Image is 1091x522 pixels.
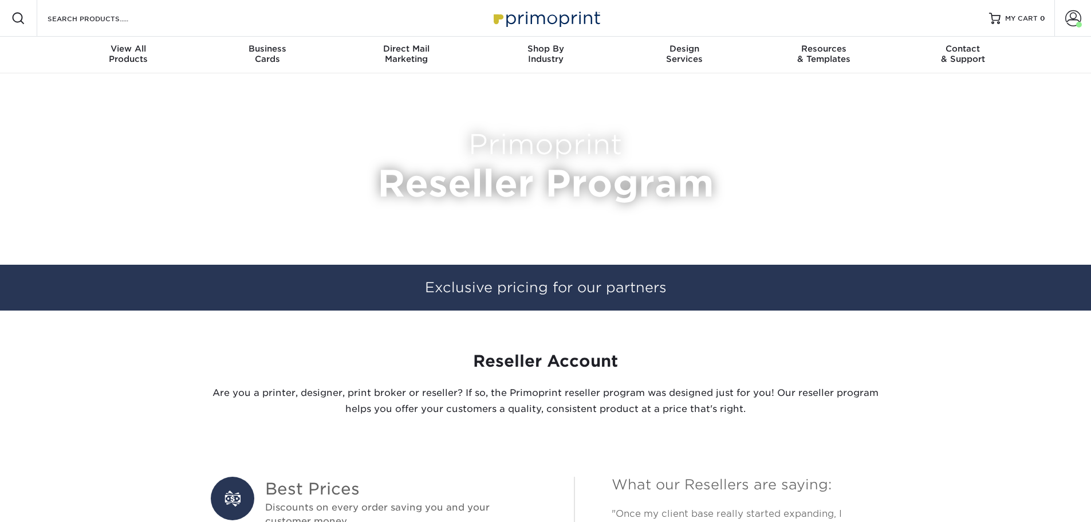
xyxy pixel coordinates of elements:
div: Industry [476,44,615,64]
a: DesignServices [615,37,754,73]
input: SEARCH PRODUCTS..... [46,11,158,25]
h4: What our Resellers are saying: [612,477,881,493]
h1: Reseller Program [211,162,881,206]
span: Business [198,44,337,54]
a: Shop ByIndustry [476,37,615,73]
img: Primoprint [489,6,603,30]
span: Resources [754,44,893,54]
h2: Primoprint [211,128,881,162]
span: Design [615,44,754,54]
a: Resources& Templates [754,37,893,73]
div: Services [615,44,754,64]
span: View All [59,44,198,54]
p: Are you a printer, designer, print broker or reseller? If so, the Primoprint reseller program was... [211,385,881,417]
span: Contact [893,44,1033,54]
h3: Reseller Account [211,352,881,371]
div: Cards [198,44,337,64]
span: 0 [1040,14,1045,22]
a: Direct MailMarketing [337,37,476,73]
div: Products [59,44,198,64]
a: Contact& Support [893,37,1033,73]
div: & Templates [754,44,893,64]
span: Direct Mail [337,44,476,54]
span: MY CART [1005,14,1038,23]
a: View AllProducts [59,37,198,73]
span: Shop By [476,44,615,54]
div: Exclusive pricing for our partners [202,265,889,311]
a: BusinessCards [198,37,337,73]
span: Best Prices [265,477,537,501]
div: Marketing [337,44,476,64]
div: & Support [893,44,1033,64]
